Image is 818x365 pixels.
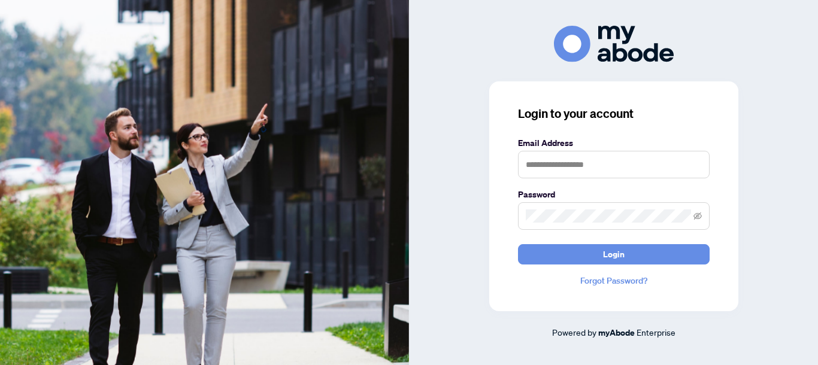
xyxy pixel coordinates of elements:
span: Login [603,245,625,264]
h3: Login to your account [518,105,710,122]
span: eye-invisible [693,212,702,220]
a: Forgot Password? [518,274,710,287]
label: Password [518,188,710,201]
span: Enterprise [637,327,675,337]
button: Login [518,244,710,264]
label: Email Address [518,136,710,150]
span: Powered by [552,327,596,337]
img: ma-logo [554,26,674,62]
a: myAbode [598,326,635,339]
